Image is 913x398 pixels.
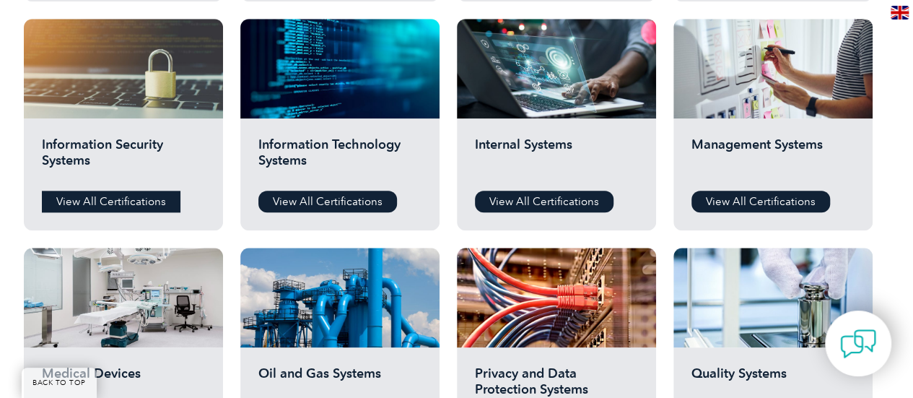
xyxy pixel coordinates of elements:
[691,137,855,180] h2: Management Systems
[258,191,397,212] a: View All Certifications
[691,191,830,212] a: View All Certifications
[258,137,421,180] h2: Information Technology Systems
[22,368,97,398] a: BACK TO TOP
[42,137,205,180] h2: Information Security Systems
[891,6,909,20] img: en
[840,326,876,362] img: contact-chat.png
[42,191,180,212] a: View All Certifications
[475,191,613,212] a: View All Certifications
[475,137,638,180] h2: Internal Systems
